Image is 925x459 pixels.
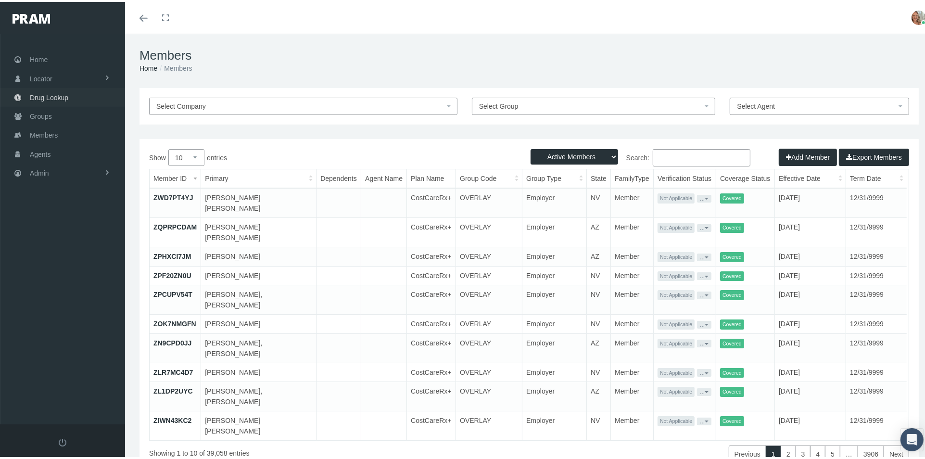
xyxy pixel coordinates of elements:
[737,101,775,108] span: Select Agent
[697,252,711,259] button: ...
[775,380,846,409] td: [DATE]
[846,186,907,216] td: 12/31/9999
[720,269,744,280] span: Covered
[201,331,317,361] td: [PERSON_NAME], [PERSON_NAME]
[456,361,522,380] td: OVERLAY
[697,319,711,327] button: ...
[697,193,711,201] button: ...
[529,147,750,165] label: Search:
[407,409,456,439] td: CostCareRx+
[522,167,587,186] th: Group Type: activate to sort column ascending
[658,337,695,347] span: Not Applicable
[587,167,611,186] th: State
[611,380,654,409] td: Member
[456,409,522,439] td: OVERLAY
[456,167,522,186] th: Group Code: activate to sort column ascending
[720,385,744,395] span: Covered
[522,283,587,313] td: Employer
[201,186,317,216] td: [PERSON_NAME] [PERSON_NAME]
[456,380,522,409] td: OVERLAY
[153,221,197,229] a: ZQPRPCDAM
[456,216,522,245] td: OVERLAY
[846,216,907,245] td: 12/31/9999
[720,366,744,376] span: Covered
[30,49,48,67] span: Home
[587,409,611,439] td: NV
[611,313,654,332] td: Member
[611,245,654,265] td: Member
[658,250,695,260] span: Not Applicable
[775,186,846,216] td: [DATE]
[611,361,654,380] td: Member
[658,385,695,395] span: Not Applicable
[587,245,611,265] td: AZ
[30,87,68,105] span: Drug Lookup
[456,331,522,361] td: OVERLAY
[587,264,611,283] td: NV
[846,167,907,186] th: Term Date: activate to sort column ascending
[317,167,361,186] th: Dependents
[456,283,522,313] td: OVERLAY
[407,331,456,361] td: CostCareRx+
[407,216,456,245] td: CostCareRx+
[653,147,750,165] input: Search:
[13,12,50,22] img: PRAM_20_x_78.png
[846,331,907,361] td: 12/31/9999
[522,313,587,332] td: Employer
[153,192,193,200] a: ZWD7PT4YJ
[456,245,522,265] td: OVERLAY
[775,264,846,283] td: [DATE]
[522,361,587,380] td: Employer
[611,216,654,245] td: Member
[201,380,317,409] td: [PERSON_NAME], [PERSON_NAME]
[846,283,907,313] td: 12/31/9999
[775,361,846,380] td: [DATE]
[407,245,456,265] td: CostCareRx+
[658,288,695,298] span: Not Applicable
[149,147,529,164] label: Show entries
[201,361,317,380] td: [PERSON_NAME]
[201,283,317,313] td: [PERSON_NAME], [PERSON_NAME]
[658,318,695,328] span: Not Applicable
[779,147,837,164] button: Add Member
[30,105,52,124] span: Groups
[201,264,317,283] td: [PERSON_NAME]
[456,264,522,283] td: OVERLAY
[846,313,907,332] td: 12/31/9999
[201,216,317,245] td: [PERSON_NAME] [PERSON_NAME]
[697,222,711,230] button: ...
[522,409,587,439] td: Employer
[407,264,456,283] td: CostCareRx+
[522,380,587,409] td: Employer
[846,409,907,439] td: 12/31/9999
[201,313,317,332] td: [PERSON_NAME]
[775,245,846,265] td: [DATE]
[658,269,695,280] span: Not Applicable
[456,186,522,216] td: OVERLAY
[846,380,907,409] td: 12/31/9999
[611,186,654,216] td: Member
[522,331,587,361] td: Employer
[654,167,716,186] th: Verification Status
[407,361,456,380] td: CostCareRx+
[153,270,191,278] a: ZPF20ZN0U
[153,289,192,296] a: ZPCUPV54T
[697,338,711,345] button: ...
[407,283,456,313] td: CostCareRx+
[201,245,317,265] td: [PERSON_NAME]
[153,318,196,326] a: ZOK7NMGFN
[407,186,456,216] td: CostCareRx+
[846,264,907,283] td: 12/31/9999
[697,367,711,375] button: ...
[611,283,654,313] td: Member
[697,416,711,423] button: ...
[900,426,924,449] div: Open Intercom Messenger
[479,101,519,108] span: Select Group
[30,124,58,142] span: Members
[611,167,654,186] th: FamilyType
[139,46,919,61] h1: Members
[201,167,317,186] th: Primary: activate to sort column ascending
[775,283,846,313] td: [DATE]
[153,415,191,422] a: ZIWN43KC2
[587,283,611,313] td: NV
